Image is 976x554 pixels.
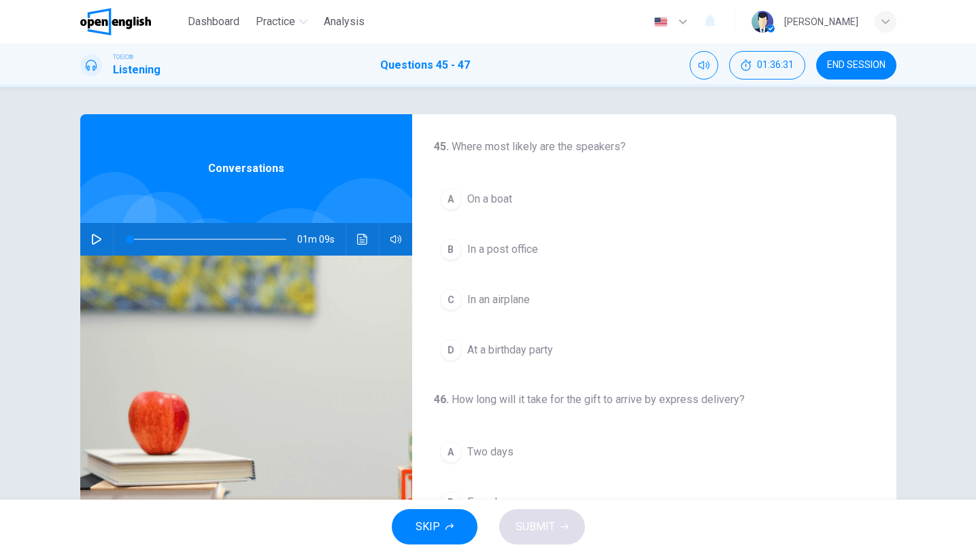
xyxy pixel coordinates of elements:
[434,393,452,406] h4: 46 .
[467,292,530,308] span: In an airplane
[434,283,875,317] button: CIn an airplane
[434,140,452,153] h4: 45 .
[352,223,373,256] button: Click to see the audio transcription
[690,51,718,80] div: Mute
[256,14,295,30] span: Practice
[250,10,313,34] button: Practice
[434,485,875,519] button: BFour days
[440,491,462,513] div: B
[188,14,239,30] span: Dashboard
[467,342,553,358] span: At a birthday party
[434,435,875,469] button: ATwo days
[434,139,875,155] h4: Where most likely are the speakers?
[729,51,805,80] div: Hide
[440,441,462,463] div: A
[324,14,365,30] span: Analysis
[182,10,245,34] button: Dashboard
[440,289,462,311] div: C
[434,392,875,408] h4: How long will it take for the gift to arrive by express delivery?
[757,60,794,71] span: 01:36:31
[652,17,669,27] img: en
[467,494,514,510] span: Four days
[297,223,346,256] span: 01m 09s
[113,62,161,78] h1: Listening
[729,51,805,80] button: 01:36:31
[434,182,875,216] button: AOn a boat
[440,339,462,361] div: D
[440,239,462,260] div: B
[392,509,477,544] button: SKIP
[827,60,886,71] span: END SESSION
[318,10,370,34] button: Analysis
[208,160,284,177] span: Conversations
[434,333,875,367] button: DAt a birthday party
[752,11,773,33] img: Profile picture
[440,188,462,210] div: A
[80,8,152,35] img: OpenEnglish logo
[434,232,875,266] button: BIn a post office
[467,191,512,207] span: On a boat
[416,517,440,536] span: SKIP
[80,8,183,35] a: OpenEnglish logo
[467,241,538,258] span: In a post office
[816,51,896,80] button: END SESSION
[784,14,858,30] div: [PERSON_NAME]
[467,444,514,460] span: Two days
[113,52,133,62] span: TOEIC®
[380,57,470,73] h1: Questions 45 - 47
